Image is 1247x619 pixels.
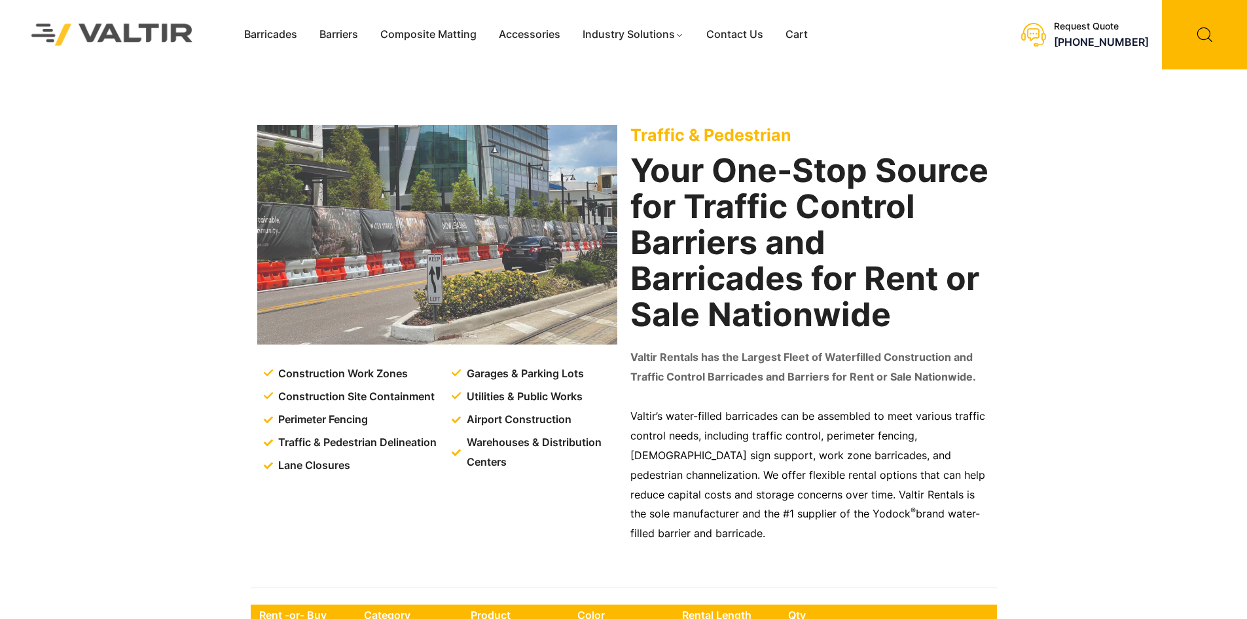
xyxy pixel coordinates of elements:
span: Utilities & Public Works [463,387,583,407]
h2: Your One-Stop Source for Traffic Control Barriers and Barricades for Rent or Sale Nationwide [630,153,990,333]
a: [PHONE_NUMBER] [1054,35,1149,48]
div: Request Quote [1054,21,1149,32]
a: Industry Solutions [571,25,695,45]
a: Barricades [233,25,308,45]
span: Construction Work Zones [275,364,408,384]
img: Valtir Rentals [14,7,210,62]
p: Valtir Rentals has the Largest Fleet of Waterfilled Construction and Traffic Control Barricades a... [630,348,990,387]
a: Barriers [308,25,369,45]
span: Airport Construction [463,410,571,430]
p: Valtir’s water-filled barricades can be assembled to meet various traffic control needs, includin... [630,407,990,544]
sup: ® [911,506,916,516]
span: Traffic & Pedestrian Delineation [275,433,437,453]
a: Cart [774,25,819,45]
span: Lane Closures [275,456,350,476]
span: Perimeter Fencing [275,410,368,430]
span: Warehouses & Distribution Centers [463,433,620,472]
span: Construction Site Containment [275,387,435,407]
a: Contact Us [695,25,774,45]
a: Accessories [488,25,571,45]
span: Garages & Parking Lots [463,364,584,384]
a: Composite Matting [369,25,488,45]
p: Traffic & Pedestrian [630,125,990,145]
